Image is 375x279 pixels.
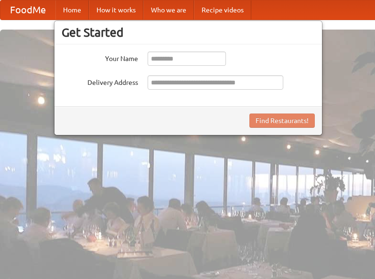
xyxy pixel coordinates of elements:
[0,0,55,20] a: FoodMe
[62,25,315,40] h3: Get Started
[62,75,138,87] label: Delivery Address
[55,0,89,20] a: Home
[143,0,194,20] a: Who we are
[194,0,251,20] a: Recipe videos
[89,0,143,20] a: How it works
[249,114,315,128] button: Find Restaurants!
[62,52,138,63] label: Your Name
